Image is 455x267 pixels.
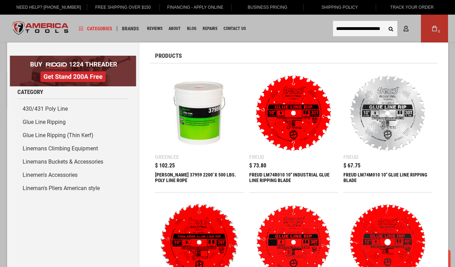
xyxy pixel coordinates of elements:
img: FREUD LM74M010 10 [347,72,429,154]
p: We're away right now. Please check back later! [10,10,79,16]
div: Freud [249,155,264,159]
span: Brands [122,26,139,31]
img: GREENLEE 37959 2200' X 500 LBS. POLY LINE ROPE [159,72,241,154]
div: FREUD LM74M010 10 [343,172,432,189]
a: Glue Line Ripping (Thin Kerf) [17,129,129,142]
img: FREUD LM74R010 10 [253,72,335,154]
a: GREENLEE 37959 2200' X 500 LBS. POLY LINE ROPE Greenlee $ 102.25 [PERSON_NAME] 37959 2200' X 500 ... [155,69,244,192]
a: 430/431 Poly Line [17,102,129,116]
span: $ 73.80 [249,163,266,168]
a: Linemans Buckets & Accessories [17,155,129,168]
a: FREUD LM74R010 10 Freud $ 73.80 FREUD LM74R010 10" INDUSTRIAL GLUE LINE RIPPING BLADE [249,69,338,192]
a: Linemen's Accessories [17,168,129,182]
button: Open LiveChat chat widget [80,9,88,17]
a: BOGO: Buy RIDGID® 1224 Threader, Get Stand 200A Free! [10,56,136,61]
span: Categories [79,26,112,31]
a: Lineman's Pliers American style [17,182,129,195]
button: Search [384,22,397,35]
div: Freud [343,155,358,159]
a: Linemans Climbing Equipment [17,142,129,155]
span: $ 102.25 [155,163,175,168]
span: Products [155,53,182,59]
span: $ 67.75 [343,163,360,168]
span: Category [17,89,43,95]
img: BOGO: Buy RIDGID® 1224 Threader, Get Stand 200A Free! [10,56,136,86]
a: Glue Line Ripping [17,116,129,129]
a: FREUD LM74M010 10 Freud $ 67.75 FREUD LM74M010 10" GLUE LINE RIPPING BLADE [343,69,432,192]
div: Greenlee [155,155,179,159]
a: Brands [119,24,142,33]
div: FREUD LM74R010 10 [249,172,338,189]
a: Categories [76,24,115,33]
div: GREENLEE 37959 2200' X 500 LBS. POLY LINE ROPE [155,172,244,189]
